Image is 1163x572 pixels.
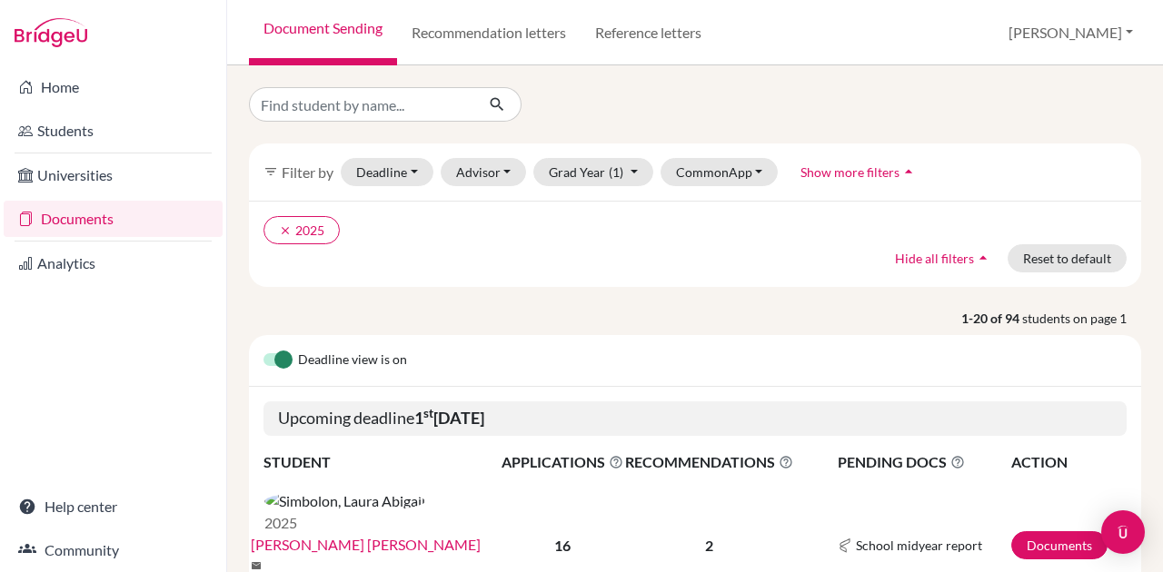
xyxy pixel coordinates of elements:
[661,158,779,186] button: CommonApp
[264,490,425,512] img: Simbolon, Laura Abigail
[900,163,918,181] i: arrow_drop_up
[298,350,407,371] span: Deadline view is on
[625,535,793,557] p: 2
[554,537,571,554] b: 16
[249,87,474,122] input: Find student by name...
[625,451,793,473] span: RECOMMENDATIONS
[263,450,501,474] th: STUDENT
[880,244,1008,272] button: Hide all filtersarrow_drop_up
[263,216,340,244] button: clear2025
[4,245,223,281] a: Analytics
[609,164,623,180] span: (1)
[441,158,527,186] button: Advisor
[341,158,433,186] button: Deadline
[4,488,223,525] a: Help center
[1000,15,1141,50] button: [PERSON_NAME]
[838,451,1009,473] span: PENDING DOCS
[282,163,333,181] span: Filter by
[15,18,87,47] img: Bridge-U
[1008,244,1127,272] button: Reset to default
[4,532,223,568] a: Community
[974,249,992,267] i: arrow_drop_up
[263,401,1127,436] h5: Upcoming deadline
[264,512,425,534] p: 2025
[856,536,982,555] span: School midyear report
[1010,450,1127,474] th: ACTION
[502,451,623,473] span: APPLICATIONS
[1011,531,1108,559] a: Documents
[423,406,433,420] sup: st
[961,309,1022,328] strong: 1-20 of 94
[800,164,900,180] span: Show more filters
[251,534,481,556] a: [PERSON_NAME] [PERSON_NAME]
[414,408,484,428] b: 1 [DATE]
[838,538,852,553] img: Common App logo
[263,164,278,179] i: filter_list
[533,158,653,186] button: Grad Year(1)
[4,157,223,193] a: Universities
[4,69,223,105] a: Home
[251,560,262,571] span: mail
[1022,309,1141,328] span: students on page 1
[785,158,933,186] button: Show more filtersarrow_drop_up
[279,224,292,237] i: clear
[4,113,223,149] a: Students
[895,251,974,266] span: Hide all filters
[4,201,223,237] a: Documents
[1101,510,1145,554] div: Open Intercom Messenger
